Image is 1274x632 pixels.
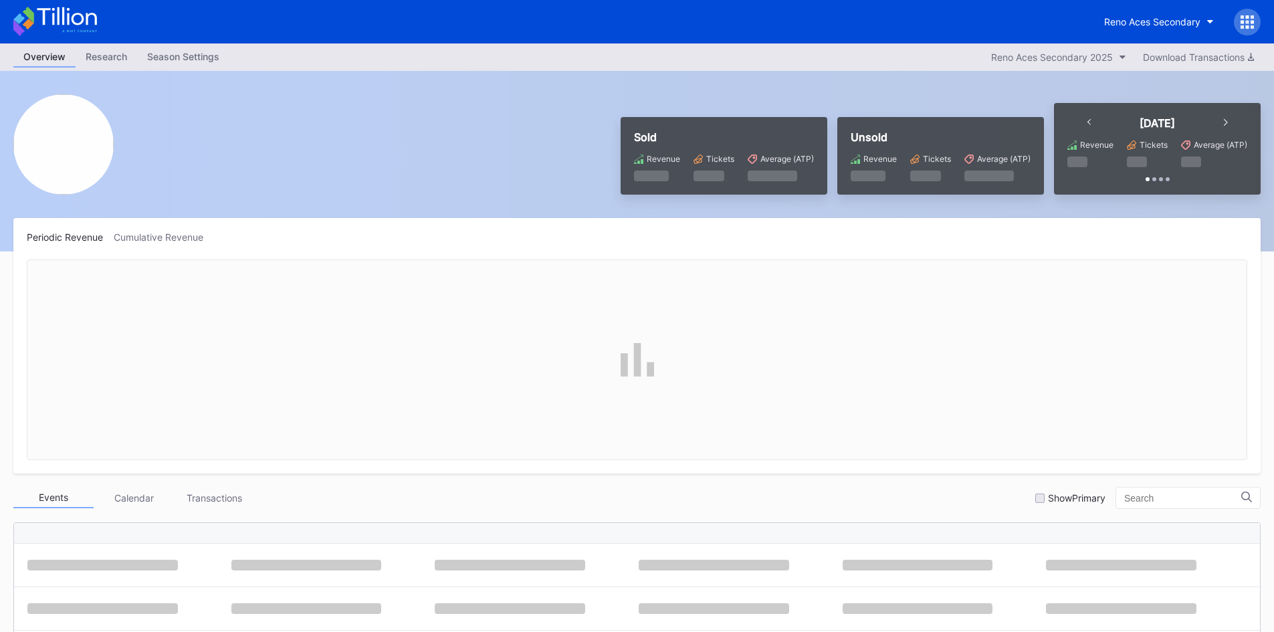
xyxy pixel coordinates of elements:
[137,47,229,68] a: Season Settings
[114,231,214,243] div: Cumulative Revenue
[94,488,174,508] div: Calendar
[1094,9,1224,34] button: Reno Aces Secondary
[1048,492,1105,504] div: Show Primary
[1080,140,1113,150] div: Revenue
[1140,116,1175,130] div: [DATE]
[27,231,114,243] div: Periodic Revenue
[1124,493,1241,504] input: Search
[1194,140,1247,150] div: Average (ATP)
[76,47,137,66] div: Research
[634,130,814,144] div: Sold
[991,51,1113,63] div: Reno Aces Secondary 2025
[1143,51,1254,63] div: Download Transactions
[923,154,951,164] div: Tickets
[647,154,680,164] div: Revenue
[1140,140,1168,150] div: Tickets
[863,154,897,164] div: Revenue
[13,488,94,508] div: Events
[706,154,734,164] div: Tickets
[760,154,814,164] div: Average (ATP)
[174,488,254,508] div: Transactions
[13,47,76,68] a: Overview
[977,154,1031,164] div: Average (ATP)
[851,130,1031,144] div: Unsold
[1136,48,1261,66] button: Download Transactions
[1104,16,1200,27] div: Reno Aces Secondary
[984,48,1133,66] button: Reno Aces Secondary 2025
[76,47,137,68] a: Research
[137,47,229,66] div: Season Settings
